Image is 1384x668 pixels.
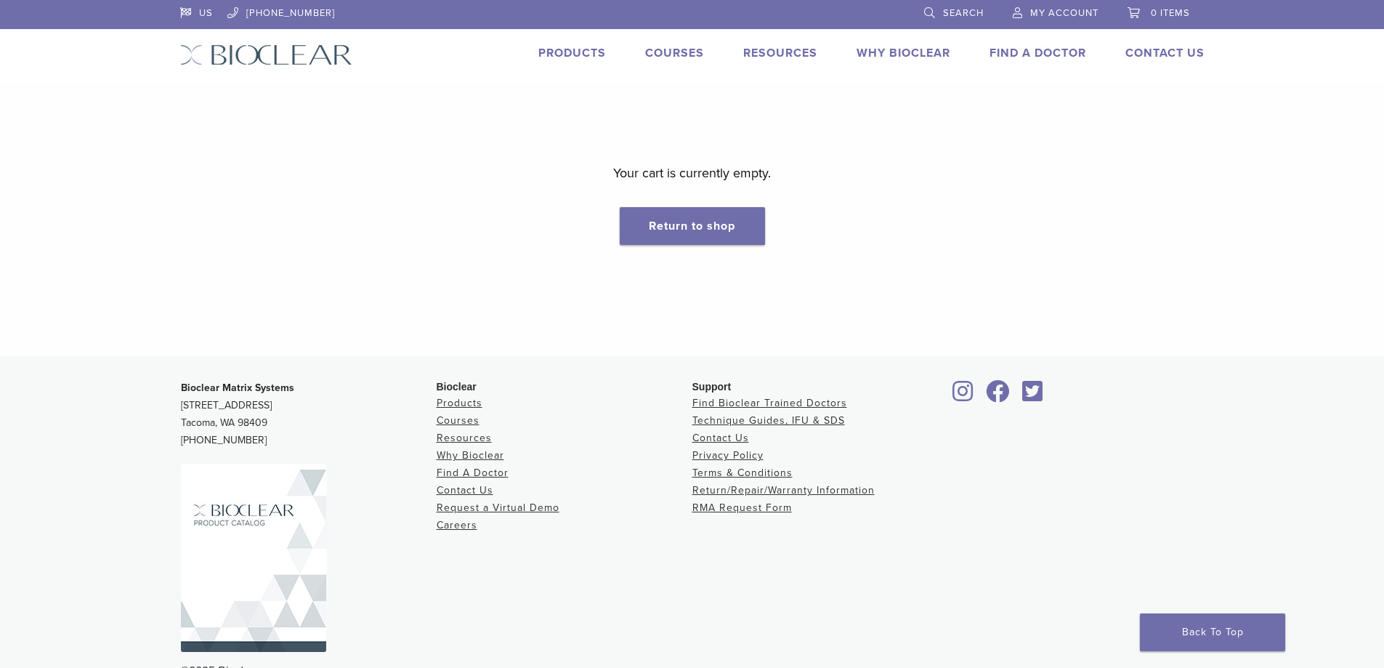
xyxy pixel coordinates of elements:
a: Why Bioclear [857,46,950,60]
a: Return/Repair/Warranty Information [692,484,875,496]
a: Technique Guides, IFU & SDS [692,414,845,427]
a: Back To Top [1140,613,1285,651]
span: My Account [1030,7,1098,19]
a: Resources [437,432,492,444]
a: Courses [437,414,479,427]
a: Products [538,46,606,60]
a: Return to shop [620,207,765,245]
a: Find Bioclear Trained Doctors [692,397,847,409]
a: RMA Request Form [692,502,792,514]
a: Resources [743,46,817,60]
p: Your cart is currently empty. [613,162,771,184]
a: Products [437,397,482,409]
span: Bioclear [437,381,477,393]
a: Find A Doctor [990,46,1086,60]
a: Request a Virtual Demo [437,502,559,514]
a: Courses [645,46,704,60]
span: Search [943,7,984,19]
a: Careers [437,519,477,531]
a: Contact Us [692,432,749,444]
a: Why Bioclear [437,449,504,462]
a: Find A Doctor [437,467,509,479]
a: Contact Us [1125,46,1205,60]
a: Bioclear [948,389,979,403]
a: Contact Us [437,484,493,496]
img: Bioclear [180,44,352,65]
strong: Bioclear Matrix Systems [181,382,294,394]
a: Bioclear [1018,389,1048,403]
span: Support [692,381,732,393]
a: Privacy Policy [692,449,764,462]
img: Bioclear [181,464,326,652]
a: Bioclear [982,389,1015,403]
span: 0 items [1151,7,1190,19]
a: Terms & Conditions [692,467,793,479]
p: [STREET_ADDRESS] Tacoma, WA 98409 [PHONE_NUMBER] [181,379,437,449]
